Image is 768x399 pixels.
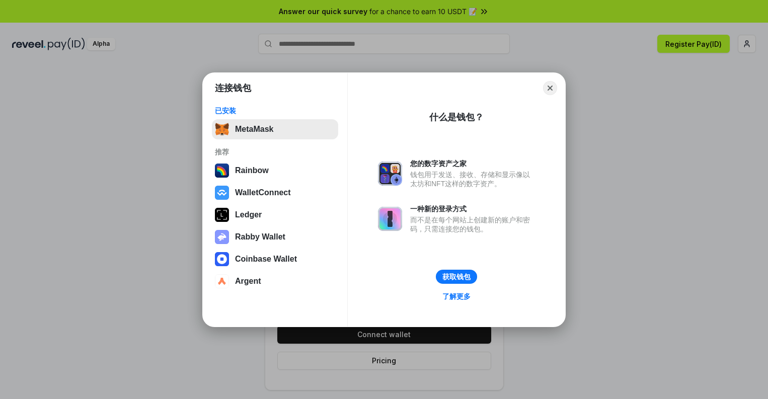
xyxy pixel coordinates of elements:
div: 推荐 [215,147,335,156]
div: Argent [235,277,261,286]
img: svg+xml,%3Csvg%20width%3D%2228%22%20height%3D%2228%22%20viewBox%3D%220%200%2028%2028%22%20fill%3D... [215,252,229,266]
div: 一种新的登录方式 [410,204,535,213]
img: svg+xml,%3Csvg%20width%3D%22120%22%20height%3D%22120%22%20viewBox%3D%220%200%20120%20120%22%20fil... [215,164,229,178]
div: 钱包用于发送、接收、存储和显示像以太坊和NFT这样的数字资产。 [410,170,535,188]
div: 已安装 [215,106,335,115]
img: svg+xml,%3Csvg%20xmlns%3D%22http%3A%2F%2Fwww.w3.org%2F2000%2Fsvg%22%20fill%3D%22none%22%20viewBox... [378,207,402,231]
div: 获取钱包 [442,272,471,281]
button: MetaMask [212,119,338,139]
button: WalletConnect [212,183,338,203]
div: Coinbase Wallet [235,255,297,264]
img: svg+xml,%3Csvg%20xmlns%3D%22http%3A%2F%2Fwww.w3.org%2F2000%2Fsvg%22%20width%3D%2228%22%20height%3... [215,208,229,222]
img: svg+xml,%3Csvg%20xmlns%3D%22http%3A%2F%2Fwww.w3.org%2F2000%2Fsvg%22%20fill%3D%22none%22%20viewBox... [215,230,229,244]
img: svg+xml,%3Csvg%20width%3D%2228%22%20height%3D%2228%22%20viewBox%3D%220%200%2028%2028%22%20fill%3D... [215,186,229,200]
div: 什么是钱包？ [429,111,484,123]
div: Ledger [235,210,262,219]
button: 获取钱包 [436,270,477,284]
img: svg+xml,%3Csvg%20xmlns%3D%22http%3A%2F%2Fwww.w3.org%2F2000%2Fsvg%22%20fill%3D%22none%22%20viewBox... [378,162,402,186]
img: svg+xml,%3Csvg%20width%3D%2228%22%20height%3D%2228%22%20viewBox%3D%220%200%2028%2028%22%20fill%3D... [215,274,229,288]
button: Rabby Wallet [212,227,338,247]
div: 您的数字资产之家 [410,159,535,168]
div: MetaMask [235,125,273,134]
div: Rabby Wallet [235,232,285,242]
button: Coinbase Wallet [212,249,338,269]
button: Ledger [212,205,338,225]
a: 了解更多 [436,290,477,303]
div: 了解更多 [442,292,471,301]
button: Rainbow [212,161,338,181]
button: Argent [212,271,338,291]
div: Rainbow [235,166,269,175]
img: svg+xml,%3Csvg%20fill%3D%22none%22%20height%3D%2233%22%20viewBox%3D%220%200%2035%2033%22%20width%... [215,122,229,136]
h1: 连接钱包 [215,82,251,94]
div: 而不是在每个网站上创建新的账户和密码，只需连接您的钱包。 [410,215,535,233]
div: WalletConnect [235,188,291,197]
button: Close [543,81,557,95]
